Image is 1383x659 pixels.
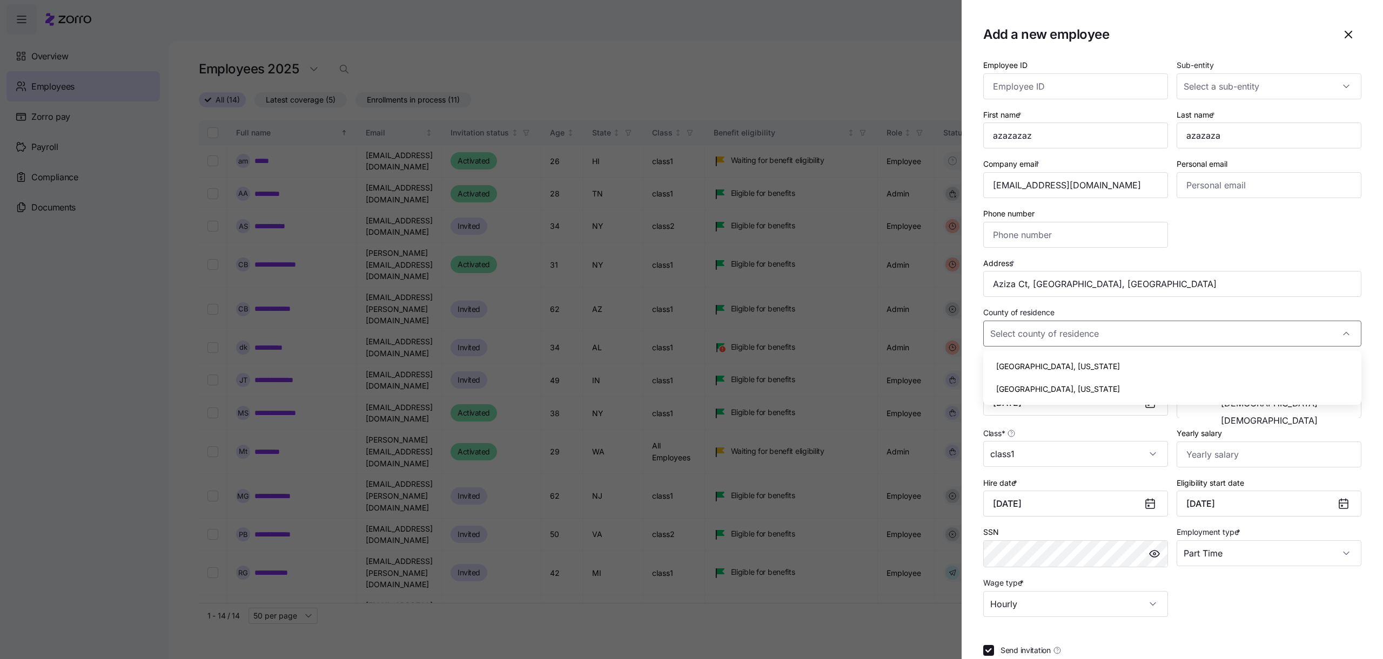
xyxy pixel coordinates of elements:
[1177,109,1217,121] label: Last name
[1177,526,1243,538] label: Employment type
[1177,491,1361,517] button: [DATE]
[983,390,1168,416] input: MM/DD/YYYY
[1177,540,1361,566] input: Select employment type
[983,26,1327,43] h1: Add a new employee
[1221,399,1318,407] span: [DEMOGRAPHIC_DATA]
[983,109,1024,121] label: First name
[983,73,1168,99] input: Employee ID
[983,172,1168,198] input: Company email
[996,383,1120,395] span: [GEOGRAPHIC_DATA], [US_STATE]
[983,222,1168,248] input: Phone number
[1177,59,1214,71] label: Sub-entity
[996,361,1120,372] span: [GEOGRAPHIC_DATA], [US_STATE]
[983,307,1055,318] label: County of residence
[1177,427,1222,439] label: Yearly salary
[983,271,1361,297] input: Address
[1177,477,1244,489] label: Eligibility start date
[983,321,1361,347] input: Select county of residence
[1177,441,1361,467] input: Yearly salary
[983,526,999,538] label: SSN
[983,428,1005,439] span: Class *
[1177,73,1361,99] input: Select a sub-entity
[983,257,1017,269] label: Address
[1177,172,1361,198] input: Personal email
[983,123,1168,148] input: First name
[983,59,1028,71] label: Employee ID
[1001,645,1051,656] span: Send invitation
[983,351,1188,362] span: Select the county matching the provided residential address
[983,591,1168,617] input: Select wage type
[983,491,1168,517] input: MM/DD/YYYY
[1221,416,1318,425] span: [DEMOGRAPHIC_DATA]
[983,208,1035,220] label: Phone number
[1177,158,1227,170] label: Personal email
[983,441,1168,467] input: Class
[983,477,1019,489] label: Hire date
[983,158,1042,170] label: Company email
[983,577,1026,589] label: Wage type
[1177,123,1361,148] input: Last name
